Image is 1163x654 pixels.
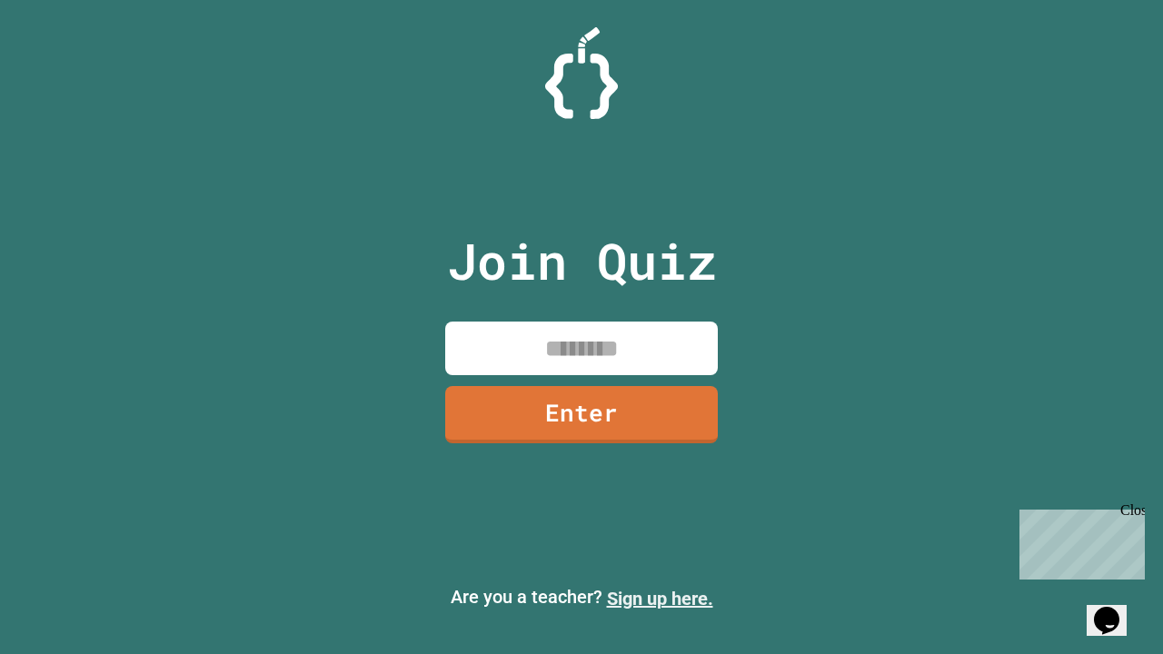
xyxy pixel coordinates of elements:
iframe: chat widget [1087,581,1145,636]
a: Enter [445,386,718,443]
iframe: chat widget [1012,502,1145,580]
img: Logo.svg [545,27,618,119]
p: Join Quiz [447,223,717,299]
div: Chat with us now!Close [7,7,125,115]
p: Are you a teacher? [15,583,1148,612]
a: Sign up here. [607,588,713,609]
